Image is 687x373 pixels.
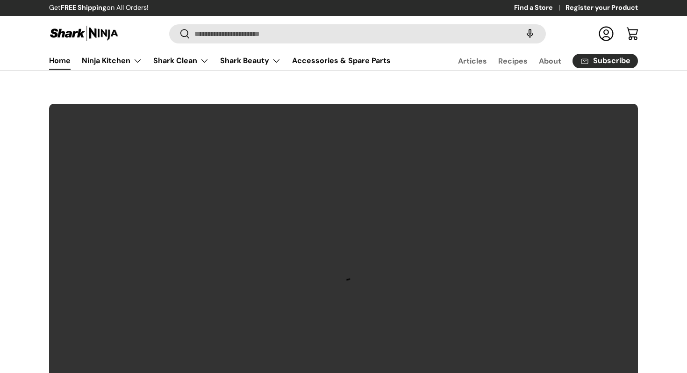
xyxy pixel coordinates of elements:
[82,51,142,70] a: Ninja Kitchen
[292,51,391,70] a: Accessories & Spare Parts
[539,52,561,70] a: About
[514,3,565,13] a: Find a Store
[61,3,107,12] strong: FREE Shipping
[215,51,286,70] summary: Shark Beauty
[498,52,528,70] a: Recipes
[593,57,630,65] span: Subscribe
[49,51,71,70] a: Home
[220,51,281,70] a: Shark Beauty
[49,51,391,70] nav: Primary
[436,51,638,70] nav: Secondary
[572,54,638,68] a: Subscribe
[458,52,487,70] a: Articles
[49,24,119,43] img: Shark Ninja Philippines
[76,51,148,70] summary: Ninja Kitchen
[153,51,209,70] a: Shark Clean
[515,23,545,44] speech-search-button: Search by voice
[49,3,149,13] p: Get on All Orders!
[565,3,638,13] a: Register your Product
[148,51,215,70] summary: Shark Clean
